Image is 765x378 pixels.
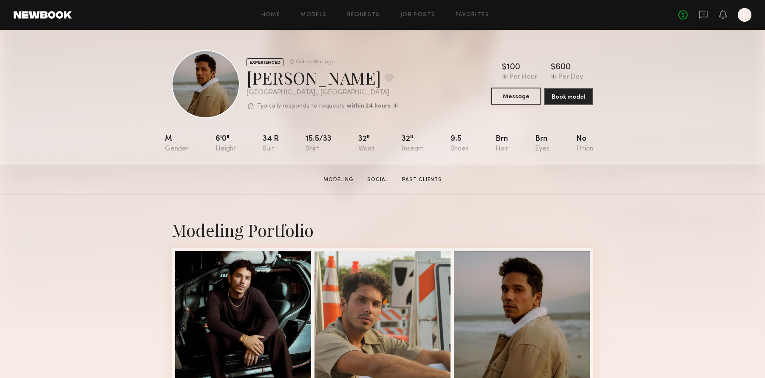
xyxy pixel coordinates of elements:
button: Message [491,88,541,105]
button: Book model [544,88,593,105]
div: 15.5/33 [306,135,331,153]
div: Modeling Portfolio [172,219,593,241]
div: 34 r [263,135,279,153]
div: 9.5 [450,135,469,153]
div: [GEOGRAPHIC_DATA] , [GEOGRAPHIC_DATA] [246,89,399,97]
div: 32" [358,135,374,153]
a: Job Posts [400,12,436,18]
a: Social [364,176,392,184]
a: Modeling [320,176,357,184]
a: E [738,8,751,22]
div: 32" [402,135,424,153]
a: Favorites [456,12,489,18]
div: 100 [507,63,520,72]
b: within 24 hours [347,103,391,109]
a: Models [300,12,326,18]
div: [PERSON_NAME] [246,66,399,89]
div: No [576,135,593,153]
div: Online 16hr ago [296,60,334,65]
div: 600 [555,63,571,72]
div: $ [502,63,507,72]
div: Per Day [558,74,583,81]
div: EXPERIENCED [246,58,283,66]
a: Past Clients [399,176,445,184]
a: Requests [347,12,380,18]
div: Brn [535,135,550,153]
a: Home [261,12,280,18]
div: $ [551,63,555,72]
p: Typically responds to requests [257,103,345,109]
div: 6'0" [215,135,236,153]
div: M [165,135,189,153]
div: Brn [496,135,508,153]
div: Per Hour [510,74,537,81]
